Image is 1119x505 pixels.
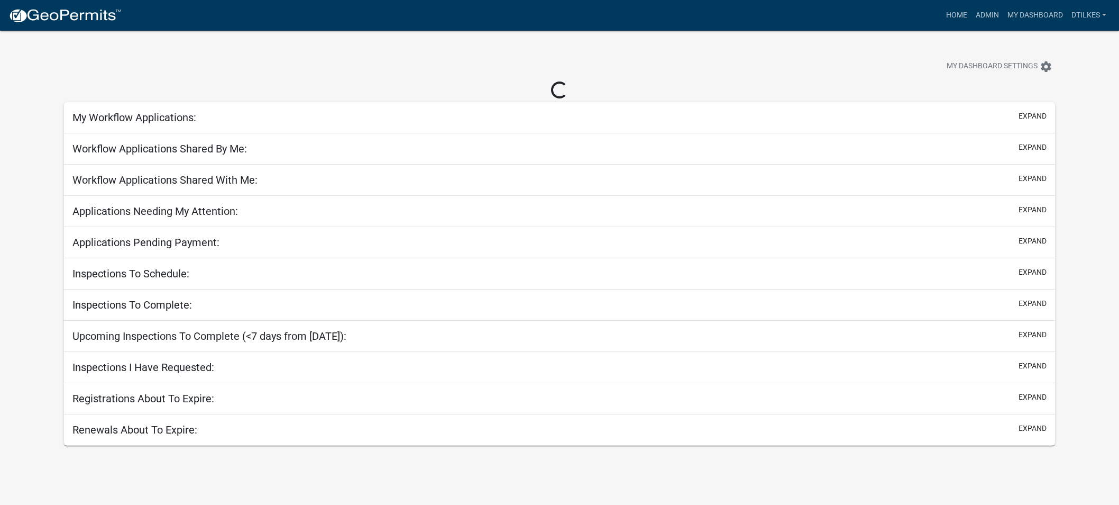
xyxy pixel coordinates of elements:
button: expand [1019,173,1047,184]
button: expand [1019,329,1047,340]
button: expand [1019,111,1047,122]
button: expand [1019,423,1047,434]
button: expand [1019,298,1047,309]
a: dtilkes [1067,5,1111,25]
button: expand [1019,142,1047,153]
h5: Applications Pending Payment: [72,236,219,249]
button: expand [1019,236,1047,247]
h5: Upcoming Inspections To Complete (<7 days from [DATE]): [72,330,346,342]
h5: Inspections To Complete: [72,299,192,311]
button: My Dashboard Settingssettings [938,56,1061,77]
button: expand [1019,204,1047,215]
button: expand [1019,392,1047,403]
span: My Dashboard Settings [947,60,1038,73]
a: My Dashboard [1003,5,1067,25]
h5: Workflow Applications Shared With Me: [72,174,258,186]
button: expand [1019,360,1047,372]
h5: Inspections To Schedule: [72,267,189,280]
h5: Renewals About To Expire: [72,423,197,436]
h5: Registrations About To Expire: [72,392,214,405]
a: Home [942,5,971,25]
h5: Inspections I Have Requested: [72,361,214,374]
button: expand [1019,267,1047,278]
h5: My Workflow Applications: [72,111,196,124]
h5: Applications Needing My Attention: [72,205,238,218]
h5: Workflow Applications Shared By Me: [72,142,247,155]
i: settings [1040,60,1052,73]
a: Admin [971,5,1003,25]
